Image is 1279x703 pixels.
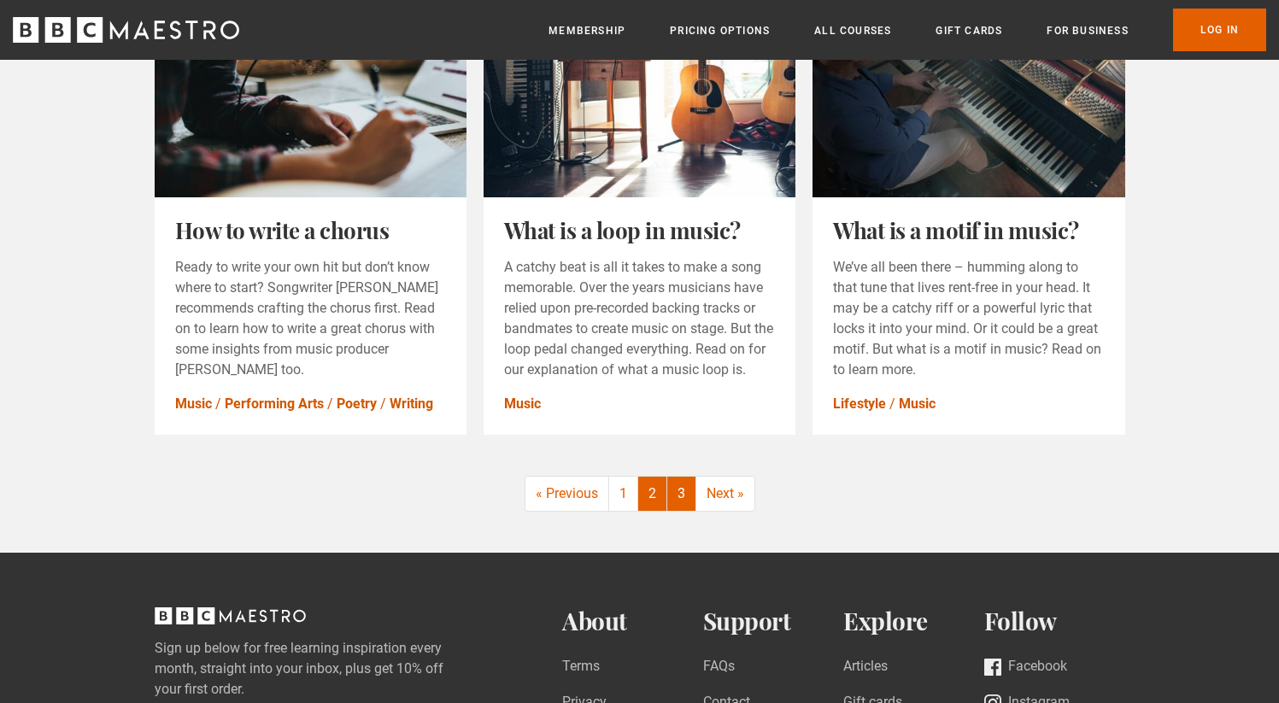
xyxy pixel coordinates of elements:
[670,22,770,39] a: Pricing Options
[549,22,625,39] a: Membership
[833,215,1079,245] a: What is a motif in music?
[525,477,609,511] a: « Previous
[609,477,638,511] a: 1
[155,607,306,624] svg: BBC Maestro, back to top
[504,215,741,245] a: What is a loop in music?
[225,394,324,414] a: Performing Arts
[337,394,377,414] a: Poetry
[175,215,390,245] a: How to write a chorus
[504,394,541,414] a: Music
[984,607,1125,636] h2: Follow
[13,17,239,43] svg: BBC Maestro
[155,638,495,700] label: Sign up below for free learning inspiration every month, straight into your inbox, plus get 10% o...
[843,607,984,636] h2: Explore
[814,22,891,39] a: All Courses
[667,477,696,511] a: 3
[703,607,844,636] h2: Support
[899,394,936,414] a: Music
[703,656,735,679] a: FAQs
[155,614,306,630] a: BBC Maestro, back to top
[936,22,1002,39] a: Gift Cards
[1047,22,1128,39] a: For business
[638,477,667,511] span: 2
[843,656,888,679] a: Articles
[562,607,703,636] h2: About
[696,477,754,511] a: Next »
[525,476,755,512] nav: Posts
[562,656,600,679] a: Terms
[1173,9,1266,51] a: Log In
[549,9,1266,51] nav: Primary
[984,656,1067,679] a: Facebook
[390,394,433,414] a: Writing
[175,394,212,414] a: Music
[833,394,886,414] a: Lifestyle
